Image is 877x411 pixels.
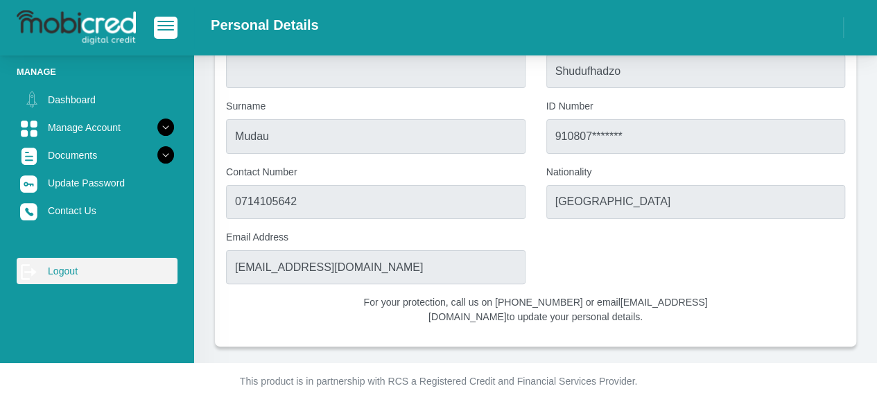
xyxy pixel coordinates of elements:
input: Contact Number [226,185,526,219]
a: Documents [17,142,177,168]
p: For your protection, call us on [PHONE_NUMBER] or email [EMAIL_ADDRESS][DOMAIN_NAME] to update yo... [333,295,738,324]
input: First Name [546,54,846,88]
a: Dashboard [17,87,177,113]
label: Surname [226,99,526,114]
label: Contact Number [226,165,526,180]
li: Manage [17,65,177,78]
a: Manage Account [17,114,177,141]
input: Surname [226,119,526,153]
input: ID Number [546,119,846,153]
label: ID Number [546,99,846,114]
h2: Personal Details [211,17,319,33]
label: Nationality [546,165,846,180]
input: Nationality [546,185,846,219]
img: logo-mobicred.svg [17,10,136,45]
input: Title [226,54,526,88]
a: Contact Us [17,198,177,224]
a: Logout [17,258,177,284]
label: Email Address [226,230,526,245]
input: Email Address [226,250,526,284]
a: Update Password [17,170,177,196]
p: This product is in partnership with RCS a Registered Credit and Financial Services Provider. [54,374,824,389]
